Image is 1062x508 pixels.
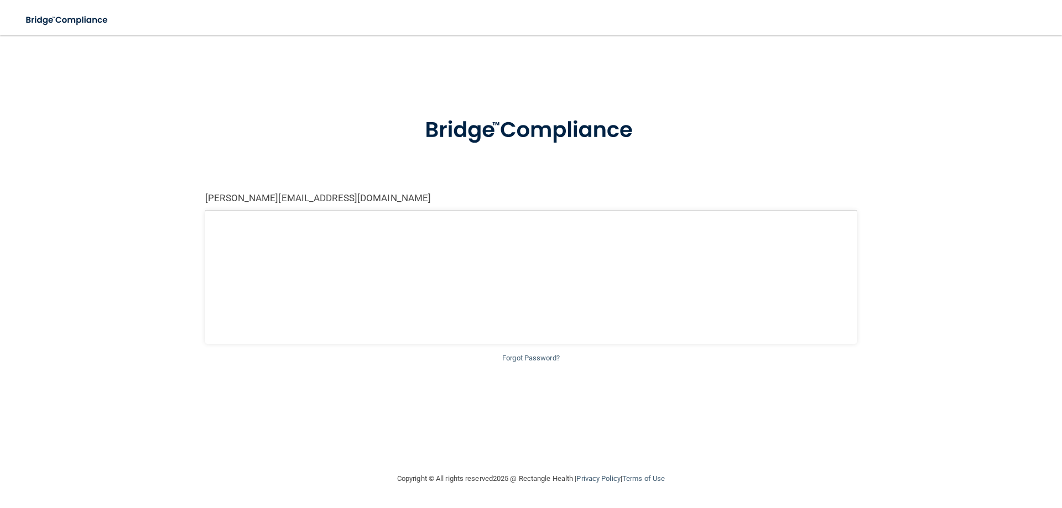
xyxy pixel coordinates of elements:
[871,430,1049,474] iframe: Drift Widget Chat Controller
[622,474,665,483] a: Terms of Use
[17,9,118,32] img: bridge_compliance_login_screen.278c3ca4.svg
[402,102,660,159] img: bridge_compliance_login_screen.278c3ca4.svg
[502,354,560,362] a: Forgot Password?
[329,461,733,496] div: Copyright © All rights reserved 2025 @ Rectangle Health | |
[205,186,857,211] input: Email
[576,474,620,483] a: Privacy Policy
